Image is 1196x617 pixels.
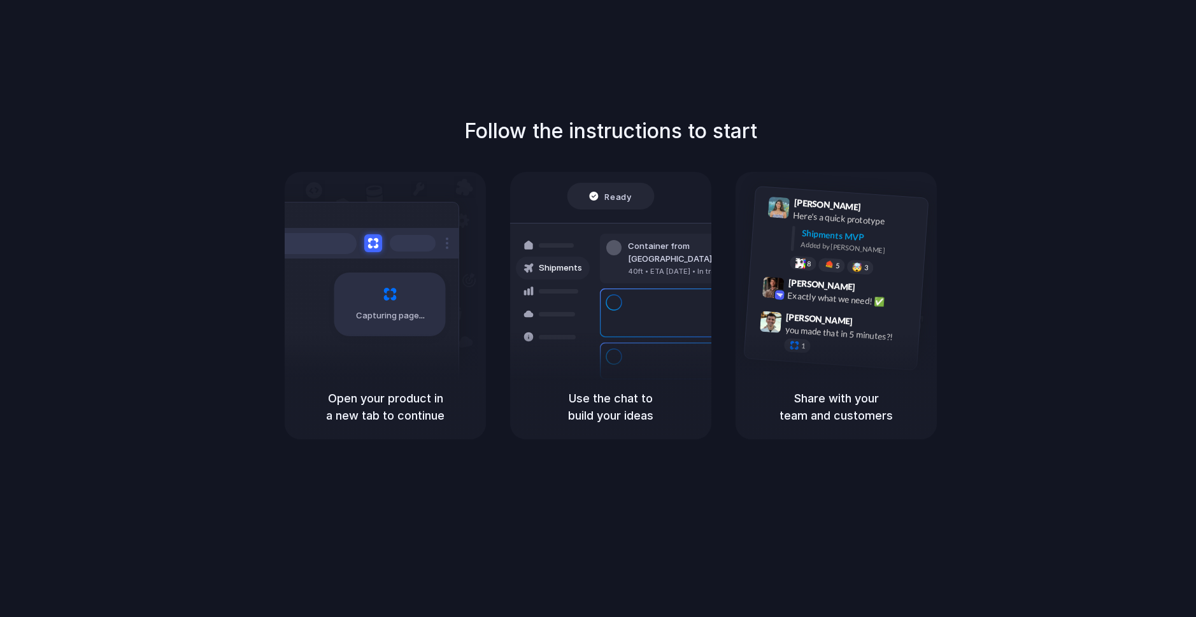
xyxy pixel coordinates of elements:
div: Exactly what we need! ✅ [787,288,915,310]
div: Added by [PERSON_NAME] [801,239,918,258]
span: [PERSON_NAME] [794,195,861,214]
div: Container from [GEOGRAPHIC_DATA] [628,240,765,265]
div: Shipments MVP [801,227,919,248]
span: [PERSON_NAME] [788,276,855,294]
span: 9:42 AM [859,281,885,297]
span: Shipments [539,262,582,274]
h5: Open your product in a new tab to continue [300,390,471,424]
div: 🤯 [852,262,863,272]
span: 9:41 AM [865,202,891,217]
h5: Use the chat to build your ideas [525,390,696,424]
span: Ready [605,190,632,202]
span: [PERSON_NAME] [786,310,853,329]
div: 40ft • ETA [DATE] • In transit [628,266,765,277]
div: Here's a quick prototype [793,209,920,230]
div: you made that in 5 minutes?! [785,323,912,344]
span: Capturing page [356,309,427,322]
h1: Follow the instructions to start [464,116,757,146]
span: 1 [801,343,806,350]
span: 8 [807,260,811,267]
span: 3 [864,264,869,271]
h5: Share with your team and customers [751,390,922,424]
span: 9:47 AM [857,316,883,331]
span: 5 [836,262,840,269]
